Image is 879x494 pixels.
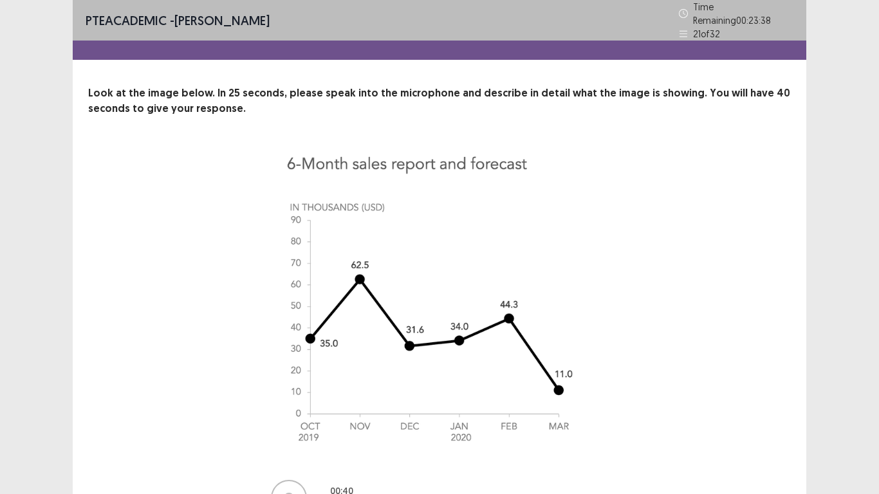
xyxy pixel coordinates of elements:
span: PTE academic [86,12,167,28]
p: Look at the image below. In 25 seconds, please speak into the microphone and describe in detail w... [88,86,791,116]
p: - [PERSON_NAME] [86,11,270,30]
p: 21 of 32 [693,27,720,41]
img: image-description [279,147,600,453]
